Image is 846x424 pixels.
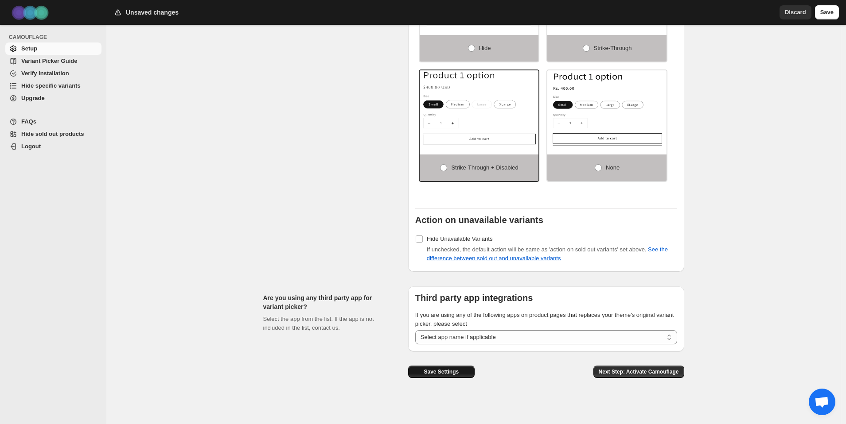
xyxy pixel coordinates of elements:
a: Logout [5,140,101,153]
span: Variant Picker Guide [21,58,77,64]
span: CAMOUFLAGE [9,34,102,41]
span: Hide specific variants [21,82,81,89]
span: None [606,164,620,171]
b: Action on unavailable variants [415,215,543,225]
span: Logout [21,143,41,150]
span: Verify Installation [21,70,69,77]
a: Setup [5,42,101,55]
span: FAQs [21,118,36,125]
span: If unchecked, the default action will be same as 'action on sold out variants' set above. [427,246,668,262]
span: Discard [785,8,806,17]
span: If you are using any of the following apps on product pages that replaces your theme's original v... [415,312,674,327]
span: Strike-through + Disabled [451,164,518,171]
a: Open chat [809,389,835,415]
span: Strike-through [594,45,632,51]
a: FAQs [5,116,101,128]
span: Hide sold out products [21,131,84,137]
img: None [547,70,667,146]
h2: Are you using any third party app for variant picker? [263,293,394,311]
button: Next Step: Activate Camouflage [593,366,684,378]
h2: Unsaved changes [126,8,179,17]
span: Next Step: Activate Camouflage [599,368,679,375]
b: Third party app integrations [415,293,533,303]
span: Setup [21,45,37,52]
span: Save [820,8,834,17]
span: Hide Unavailable Variants [427,235,493,242]
a: Upgrade [5,92,101,104]
span: Save Settings [424,368,459,375]
span: Hide [479,45,491,51]
a: Hide specific variants [5,80,101,92]
a: Verify Installation [5,67,101,80]
button: Save Settings [408,366,475,378]
span: Select the app from the list. If the app is not included in the list, contact us. [263,316,374,331]
img: Strike-through + Disabled [420,70,539,146]
button: Discard [780,5,811,19]
a: Variant Picker Guide [5,55,101,67]
span: Upgrade [21,95,45,101]
a: Hide sold out products [5,128,101,140]
button: Save [815,5,839,19]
